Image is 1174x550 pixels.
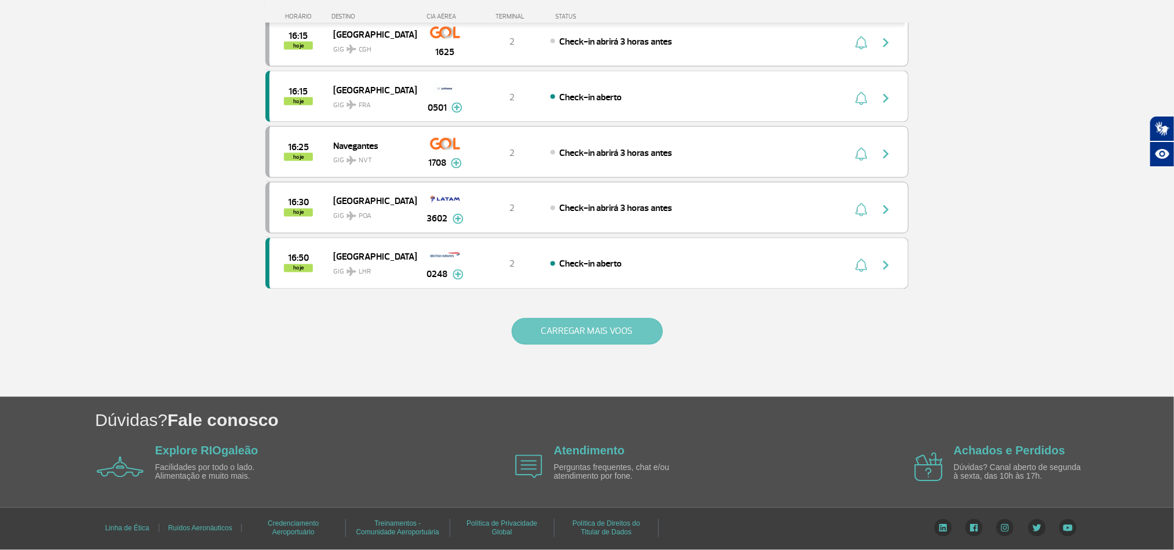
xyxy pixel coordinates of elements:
a: Explore RIOgaleão [155,445,258,457]
span: hoje [284,153,313,161]
img: mais-info-painel-voo.svg [453,269,464,280]
img: mais-info-painel-voo.svg [451,158,462,169]
span: Navegantes [333,138,407,153]
img: seta-direita-painel-voo.svg [879,36,893,50]
div: CIA AÉREA [416,13,474,20]
img: sino-painel-voo.svg [855,36,867,50]
span: GIG [333,205,407,222]
img: Twitter [1028,519,1046,537]
img: Facebook [965,519,983,537]
img: sino-painel-voo.svg [855,147,867,161]
span: LHR [359,267,371,278]
span: Check-in abrirá 3 horas antes [559,203,672,214]
div: TERMINAL [474,13,549,20]
img: destiny_airplane.svg [347,267,356,276]
span: [GEOGRAPHIC_DATA] [333,27,407,42]
a: Linha de Ética [105,520,149,537]
button: Abrir tradutor de língua de sinais. [1150,116,1174,141]
span: [GEOGRAPHIC_DATA] [333,194,407,209]
img: airplane icon [97,457,144,478]
a: Atendimento [554,445,625,457]
span: GIG [333,261,407,278]
span: 1625 [436,45,455,59]
span: [GEOGRAPHIC_DATA] [333,82,407,97]
img: sino-painel-voo.svg [855,92,867,105]
span: [GEOGRAPHIC_DATA] [333,249,407,264]
img: destiny_airplane.svg [347,212,356,221]
span: Check-in abrirá 3 horas antes [559,147,672,159]
span: hoje [284,264,313,272]
p: Dúvidas? Canal aberto de segunda à sexta, das 10h às 17h. [954,464,1087,482]
p: Facilidades por todo o lado. Alimentação e muito mais. [155,464,289,482]
span: 1708 [428,156,446,170]
span: hoje [284,97,313,105]
a: Política de Direitos do Titular de Dados [573,516,640,541]
a: Credenciamento Aeroportuário [268,516,319,541]
img: LinkedIn [934,519,952,537]
span: Check-in aberto [559,92,622,103]
span: 2 [509,203,515,214]
img: YouTube [1059,519,1077,537]
span: 2025-09-29 16:15:00 [289,88,308,96]
span: GIG [333,94,407,111]
p: Perguntas frequentes, chat e/ou atendimento por fone. [554,464,687,482]
div: Plugin de acessibilidade da Hand Talk. [1150,116,1174,167]
span: Fale conosco [167,411,279,430]
img: seta-direita-painel-voo.svg [879,203,893,217]
img: sino-painel-voo.svg [855,258,867,272]
img: airplane icon [515,455,542,479]
img: destiny_airplane.svg [347,45,356,54]
div: HORÁRIO [269,13,332,20]
span: GIG [333,38,407,55]
img: mais-info-painel-voo.svg [453,214,464,224]
img: airplane icon [914,453,943,482]
span: 3602 [427,212,448,226]
img: mais-info-painel-voo.svg [451,103,462,113]
span: hoje [284,209,313,217]
a: Ruídos Aeronáuticos [168,520,232,537]
img: seta-direita-painel-voo.svg [879,147,893,161]
span: 2 [509,147,515,159]
span: 2 [509,258,515,270]
div: STATUS [549,13,644,20]
img: seta-direita-painel-voo.svg [879,258,893,272]
span: Check-in abrirá 3 horas antes [559,36,672,48]
span: NVT [359,156,372,166]
span: FRA [359,100,371,111]
button: CARREGAR MAIS VOOS [512,318,663,345]
span: 2 [509,92,515,103]
span: 2 [509,36,515,48]
span: Check-in aberto [559,258,622,270]
button: Abrir recursos assistivos. [1150,141,1174,167]
div: DESTINO [332,13,417,20]
a: Achados e Perdidos [954,445,1065,457]
h1: Dúvidas? [95,409,1174,432]
a: Política de Privacidade Global [466,516,537,541]
img: Instagram [996,519,1014,537]
img: destiny_airplane.svg [347,156,356,165]
img: sino-painel-voo.svg [855,203,867,217]
a: Treinamentos - Comunidade Aeroportuária [356,516,439,541]
span: 0501 [428,101,447,115]
img: destiny_airplane.svg [347,100,356,110]
img: seta-direita-painel-voo.svg [879,92,893,105]
span: 0248 [427,268,448,282]
span: hoje [284,42,313,50]
span: POA [359,212,371,222]
span: 2025-09-29 16:50:00 [288,254,309,263]
span: 2025-09-29 16:25:00 [288,143,309,151]
span: 2025-09-29 16:15:00 [289,32,308,40]
span: GIG [333,150,407,166]
span: 2025-09-29 16:30:00 [288,199,309,207]
span: CGH [359,45,371,55]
